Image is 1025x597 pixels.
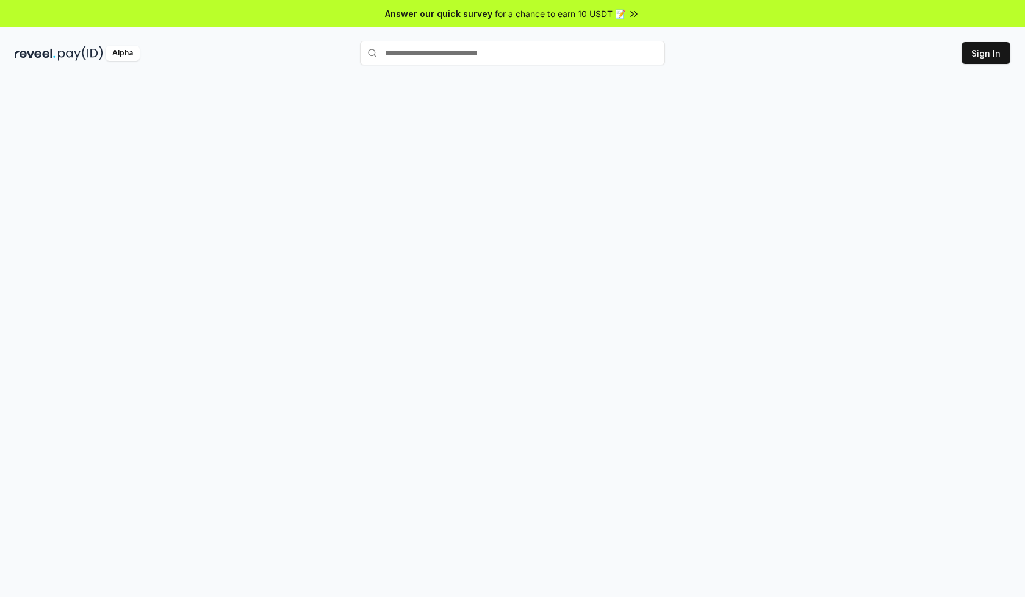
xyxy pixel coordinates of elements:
[58,46,103,61] img: pay_id
[962,42,1010,64] button: Sign In
[385,7,492,20] span: Answer our quick survey
[106,46,140,61] div: Alpha
[495,7,625,20] span: for a chance to earn 10 USDT 📝
[15,46,56,61] img: reveel_dark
